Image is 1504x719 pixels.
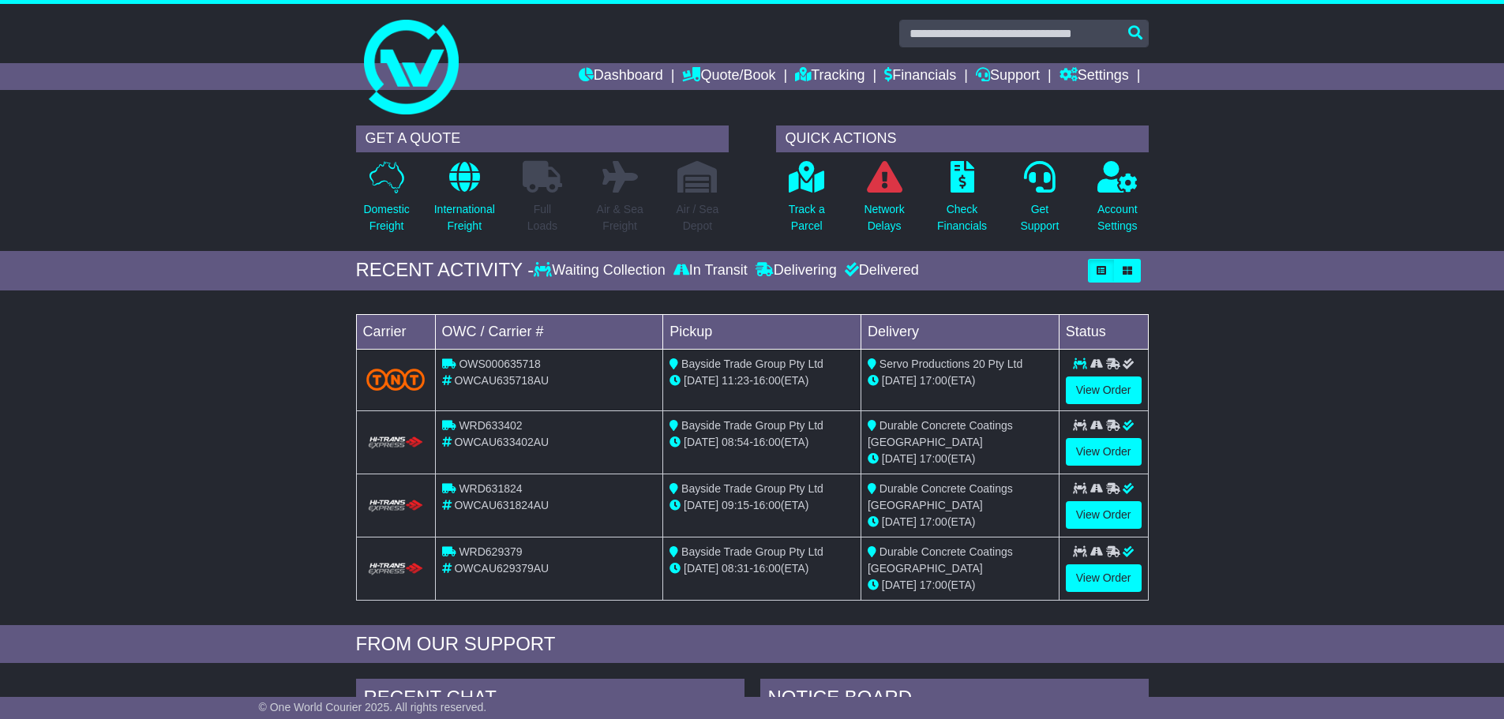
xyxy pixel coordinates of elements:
[1097,160,1138,243] a: AccountSettings
[882,579,917,591] span: [DATE]
[861,314,1059,349] td: Delivery
[366,562,426,577] img: HiTrans.png
[776,125,1149,152] div: QUICK ACTIONS
[1066,376,1142,404] a: View Order
[579,63,663,90] a: Dashboard
[841,262,919,279] div: Delivered
[1066,501,1142,529] a: View Order
[1066,564,1142,592] a: View Order
[684,374,718,387] span: [DATE]
[366,499,426,514] img: HiTrans.png
[534,262,669,279] div: Waiting Collection
[753,374,781,387] span: 16:00
[363,201,409,234] p: Domestic Freight
[868,373,1052,389] div: (ETA)
[362,160,410,243] a: DomesticFreight
[523,201,562,234] p: Full Loads
[459,358,541,370] span: OWS000635718
[259,701,487,713] span: © One World Courier 2025. All rights reserved.
[454,374,549,387] span: OWCAU635718AU
[882,515,917,528] span: [DATE]
[937,201,987,234] p: Check Financials
[868,577,1052,594] div: (ETA)
[1020,201,1059,234] p: Get Support
[868,451,1052,467] div: (ETA)
[753,436,781,448] span: 16:00
[920,374,947,387] span: 17:00
[722,562,749,575] span: 08:31
[864,201,904,234] p: Network Delays
[669,560,854,577] div: - (ETA)
[788,160,826,243] a: Track aParcel
[753,499,781,511] span: 16:00
[597,201,643,234] p: Air & Sea Freight
[868,482,1013,511] span: Durable Concrete Coatings [GEOGRAPHIC_DATA]
[789,201,825,234] p: Track a Parcel
[920,515,947,528] span: 17:00
[459,419,522,432] span: WRD633402
[356,314,435,349] td: Carrier
[936,160,988,243] a: CheckFinancials
[669,373,854,389] div: - (ETA)
[882,452,917,465] span: [DATE]
[434,201,495,234] p: International Freight
[880,358,1022,370] span: Servo Productions 20 Pty Ltd
[722,374,749,387] span: 11:23
[433,160,496,243] a: InternationalFreight
[366,369,426,390] img: TNT_Domestic.png
[459,482,522,495] span: WRD631824
[356,633,1149,656] div: FROM OUR SUPPORT
[684,436,718,448] span: [DATE]
[454,436,549,448] span: OWCAU633402AU
[863,160,905,243] a: NetworkDelays
[868,545,1013,575] span: Durable Concrete Coatings [GEOGRAPHIC_DATA]
[682,63,775,90] a: Quote/Book
[356,125,729,152] div: GET A QUOTE
[722,499,749,511] span: 09:15
[753,562,781,575] span: 16:00
[1097,201,1138,234] p: Account Settings
[454,562,549,575] span: OWCAU629379AU
[669,262,752,279] div: In Transit
[1066,438,1142,466] a: View Order
[681,358,823,370] span: Bayside Trade Group Pty Ltd
[435,314,663,349] td: OWC / Carrier #
[1059,314,1148,349] td: Status
[681,545,823,558] span: Bayside Trade Group Pty Ltd
[868,514,1052,530] div: (ETA)
[663,314,861,349] td: Pickup
[882,374,917,387] span: [DATE]
[366,436,426,451] img: HiTrans.png
[920,579,947,591] span: 17:00
[459,545,522,558] span: WRD629379
[795,63,865,90] a: Tracking
[454,499,549,511] span: OWCAU631824AU
[1060,63,1129,90] a: Settings
[684,562,718,575] span: [DATE]
[684,499,718,511] span: [DATE]
[752,262,841,279] div: Delivering
[681,482,823,495] span: Bayside Trade Group Pty Ltd
[868,419,1013,448] span: Durable Concrete Coatings [GEOGRAPHIC_DATA]
[669,497,854,514] div: - (ETA)
[677,201,719,234] p: Air / Sea Depot
[1019,160,1060,243] a: GetSupport
[884,63,956,90] a: Financials
[356,259,534,282] div: RECENT ACTIVITY -
[722,436,749,448] span: 08:54
[920,452,947,465] span: 17:00
[681,419,823,432] span: Bayside Trade Group Pty Ltd
[976,63,1040,90] a: Support
[669,434,854,451] div: - (ETA)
